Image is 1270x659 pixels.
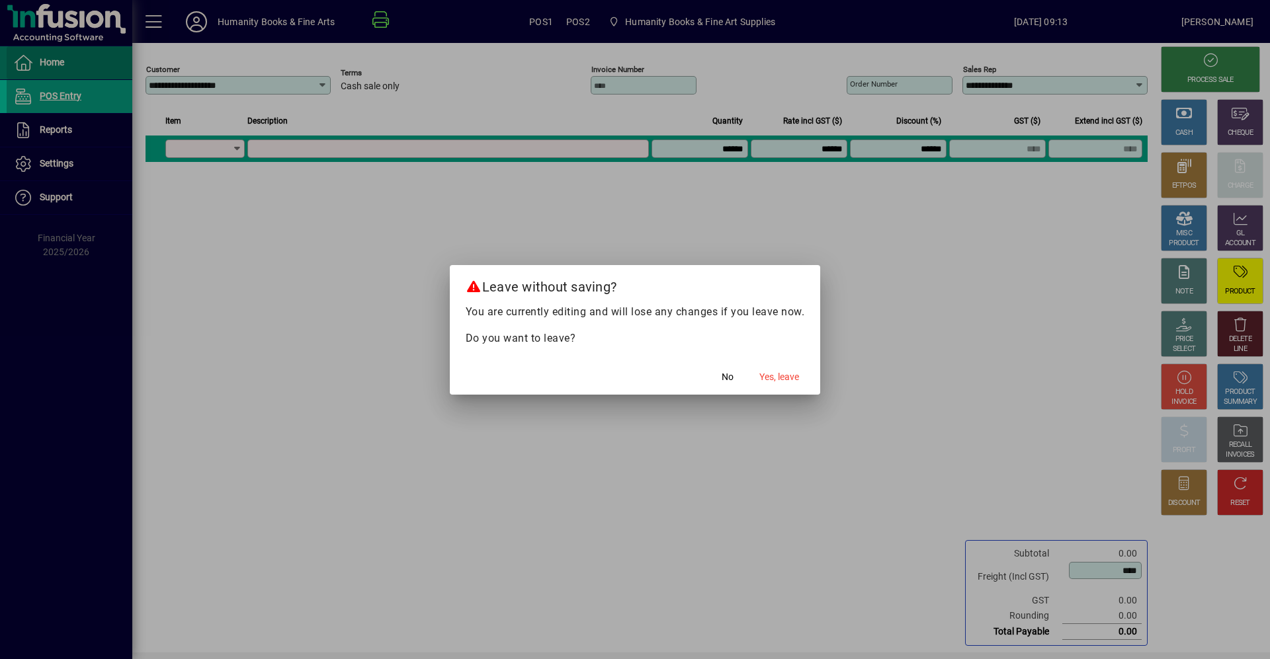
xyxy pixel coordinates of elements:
span: Yes, leave [759,370,799,384]
p: Do you want to leave? [466,330,805,346]
button: Yes, leave [754,366,804,389]
p: You are currently editing and will lose any changes if you leave now. [466,304,805,320]
h2: Leave without saving? [450,265,821,303]
button: No [706,366,749,389]
span: No [722,370,734,384]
